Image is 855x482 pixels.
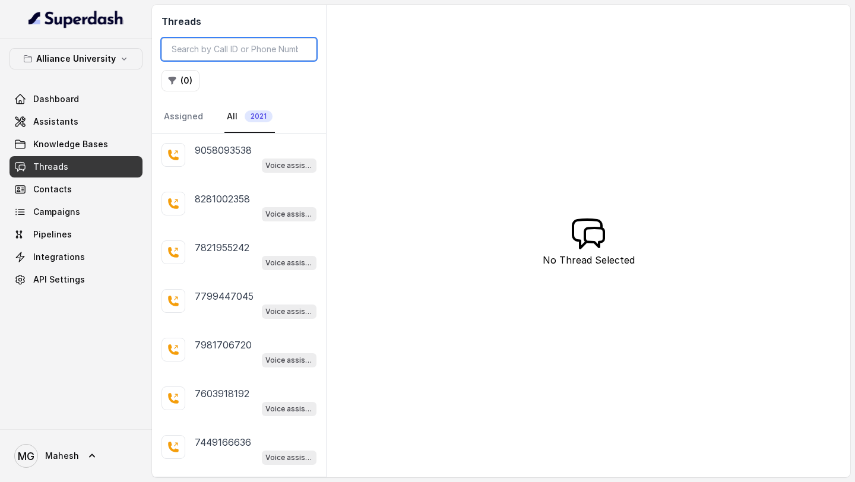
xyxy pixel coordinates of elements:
[9,48,142,69] button: Alliance University
[33,229,72,240] span: Pipelines
[195,435,251,449] p: 7449166636
[195,289,254,303] p: 7799447045
[265,452,313,464] p: Voice assistant
[33,206,80,218] span: Campaigns
[33,116,78,128] span: Assistants
[195,240,249,255] p: 7821955242
[195,143,252,157] p: 9058093538
[265,160,313,172] p: Voice assistant
[9,134,142,155] a: Knowledge Bases
[224,101,275,133] a: All2021
[161,101,205,133] a: Assigned
[195,338,252,352] p: 7981706720
[195,386,249,401] p: 7603918192
[36,52,116,66] p: Alliance University
[195,192,250,206] p: 8281002358
[9,439,142,473] a: Mahesh
[33,251,85,263] span: Integrations
[33,93,79,105] span: Dashboard
[543,253,635,267] p: No Thread Selected
[9,88,142,110] a: Dashboard
[45,450,79,462] span: Mahesh
[9,201,142,223] a: Campaigns
[18,450,34,462] text: MG
[33,138,108,150] span: Knowledge Bases
[9,179,142,200] a: Contacts
[9,224,142,245] a: Pipelines
[161,38,316,61] input: Search by Call ID or Phone Number
[161,14,316,28] h2: Threads
[265,306,313,318] p: Voice assistant
[265,257,313,269] p: Voice assistant
[33,161,68,173] span: Threads
[265,403,313,415] p: Voice assistant
[9,246,142,268] a: Integrations
[9,111,142,132] a: Assistants
[161,101,316,133] nav: Tabs
[245,110,273,122] span: 2021
[33,183,72,195] span: Contacts
[265,208,313,220] p: Voice assistant
[28,9,124,28] img: light.svg
[9,269,142,290] a: API Settings
[33,274,85,286] span: API Settings
[161,70,199,91] button: (0)
[265,354,313,366] p: Voice assistant
[9,156,142,177] a: Threads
